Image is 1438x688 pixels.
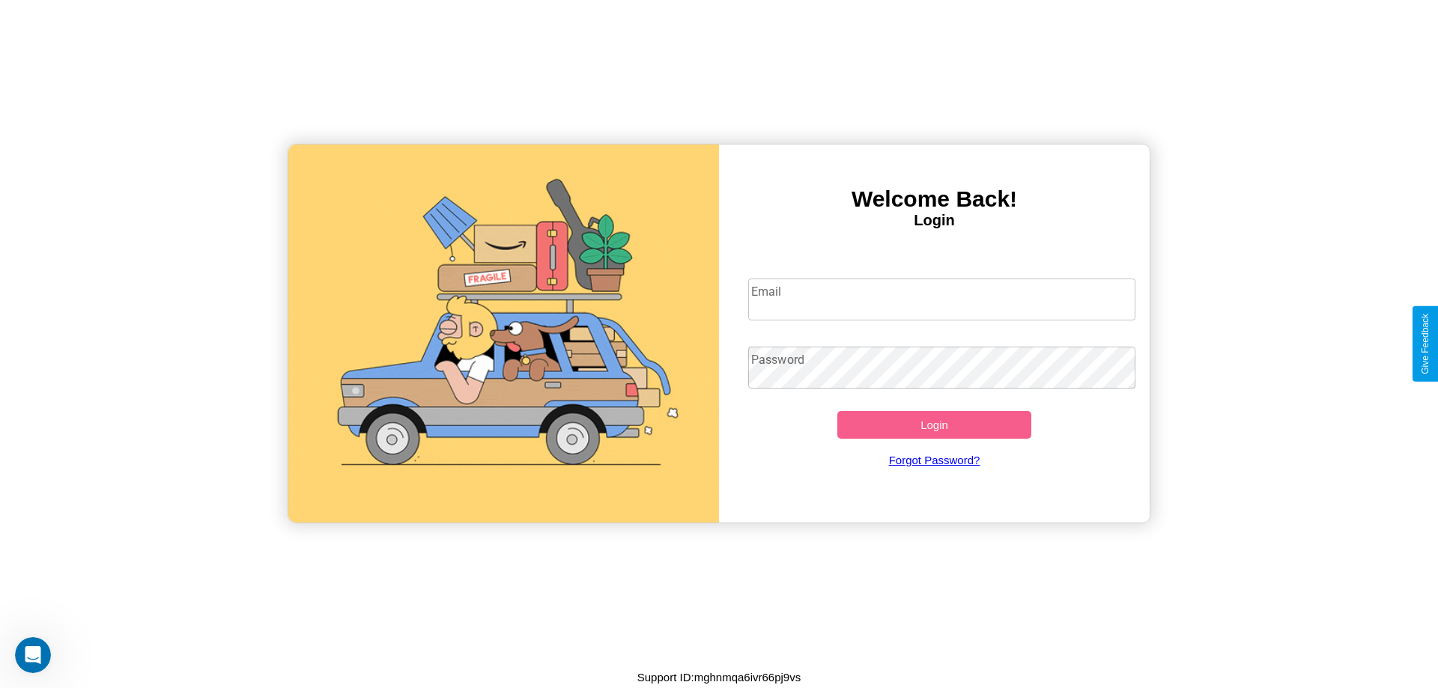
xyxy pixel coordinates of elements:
div: Give Feedback [1420,314,1431,374]
button: Login [837,411,1031,439]
h4: Login [719,212,1150,229]
img: gif [288,144,719,523]
p: Support ID: mghnmqa6ivr66pj9vs [637,667,801,687]
h3: Welcome Back! [719,186,1150,212]
a: Forgot Password? [741,439,1129,481]
iframe: Intercom live chat [15,637,51,673]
